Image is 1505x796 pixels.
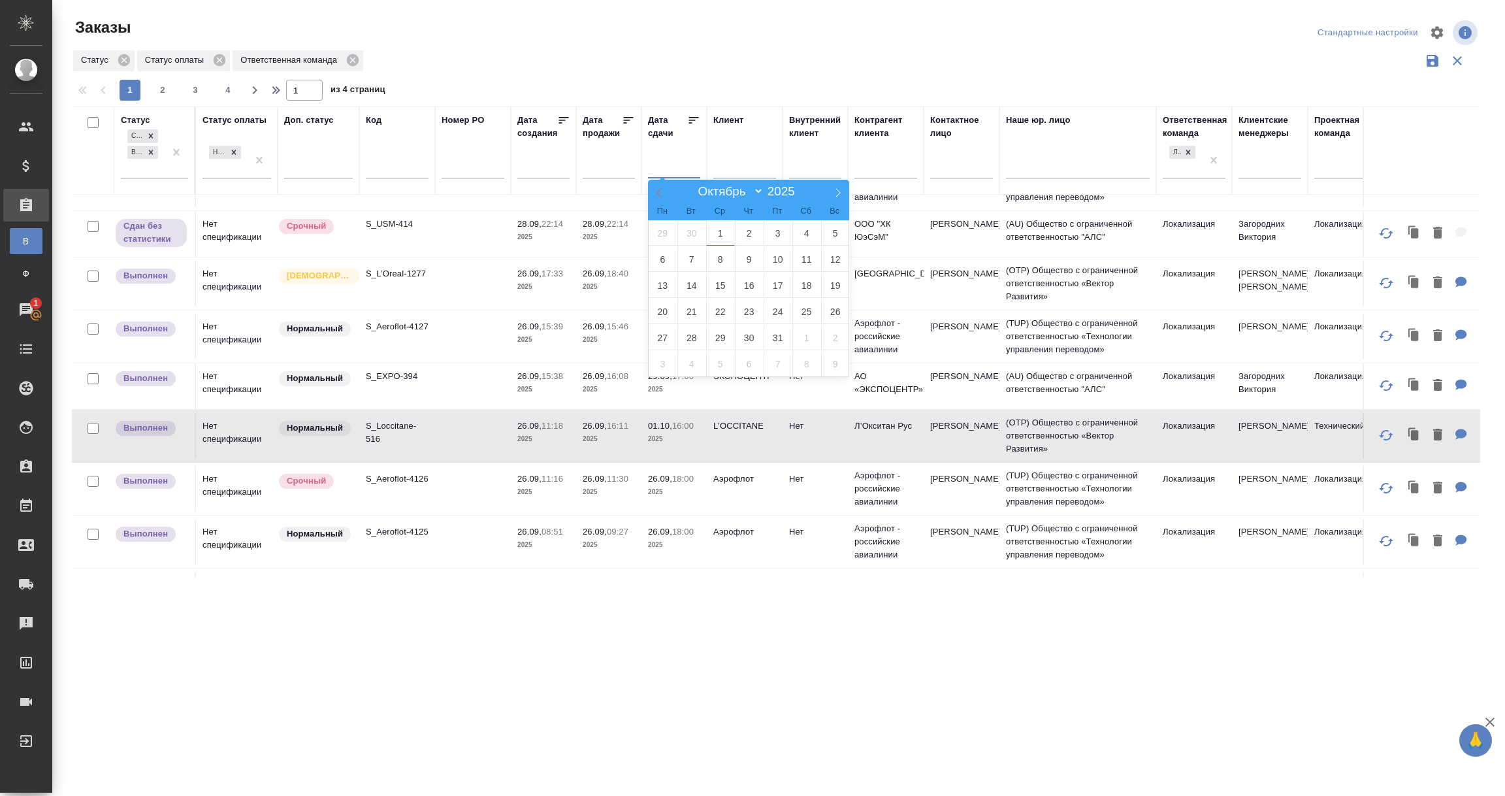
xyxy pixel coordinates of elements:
[73,50,135,71] div: Статус
[287,372,343,385] p: Нормальный
[16,267,36,280] span: Ф
[72,17,131,38] span: Заказы
[517,371,542,381] p: 26.09,
[517,474,542,484] p: 26.09,
[1308,572,1384,618] td: Юридический
[123,527,168,540] p: Выполнен
[677,351,706,376] span: Ноябрь 4, 2025
[366,320,429,333] p: S_Aeroflot-4127
[607,371,628,381] p: 16:08
[542,371,563,381] p: 15:38
[735,325,764,350] span: Октябрь 30, 2025
[517,269,542,278] p: 26.09,
[542,322,563,331] p: 15:39
[1308,519,1384,565] td: Локализация
[517,219,542,229] p: 28.09,
[208,144,242,161] div: Нет спецификации
[218,84,238,97] span: 4
[1156,413,1232,459] td: Локализация
[196,363,278,409] td: Нет спецификации
[792,207,820,216] span: Сб
[583,231,635,244] p: 2025
[1402,475,1427,502] button: Клонировать
[218,80,238,101] button: 4
[677,246,706,272] span: Октябрь 7, 2025
[114,320,188,338] div: Выставляет ПМ после сдачи и проведения начислений. Последний этап для ПМа
[1465,727,1487,754] span: 🙏
[1156,363,1232,409] td: Локализация
[1421,17,1453,48] span: Настроить таблицу
[287,220,326,233] p: Срочный
[1308,261,1384,307] td: Локализация
[278,473,353,490] div: Выставляется автоматически, если на указанный объем услуг необходимо больше времени в стандартном...
[196,314,278,359] td: Нет спецификации
[924,314,999,359] td: [PERSON_NAME]
[648,474,672,484] p: 26.09,
[1453,20,1480,45] span: Посмотреть информацию
[583,539,635,552] p: 2025
[1156,519,1232,565] td: Локализация
[583,371,607,381] p: 26.09,
[924,413,999,459] td: [PERSON_NAME]
[1238,114,1301,140] div: Клиентские менеджеры
[1232,466,1308,512] td: [PERSON_NAME]
[999,363,1156,409] td: (AU) Общество с ограниченной ответственностью "АЛС"
[648,539,700,552] p: 2025
[821,299,850,324] span: Октябрь 26, 2025
[649,351,677,376] span: Ноябрь 3, 2025
[284,114,334,127] div: Доп. статус
[789,114,841,140] div: Внутренний клиент
[648,527,672,537] p: 26.09,
[1402,220,1427,247] button: Клонировать
[1168,144,1197,161] div: Локализация
[763,207,792,216] span: Пт
[854,218,917,244] p: ООО "ХК ЮэСэМ"
[999,310,1156,363] td: (TUP) Общество с ограниченной ответственностью «Технологии управления переводом»
[278,218,353,235] div: Выставляется автоматически, если на указанный объем услуг необходимо больше времени в стандартном...
[366,370,429,383] p: S_EXPO-394
[792,220,821,246] span: Октябрь 4, 2025
[542,269,563,278] p: 17:33
[287,474,326,488] p: Срочный
[1314,114,1377,140] div: Проектная команда
[706,246,735,272] span: Октябрь 8, 2025
[196,572,278,618] td: Нет спецификации
[517,322,542,331] p: 26.09,
[287,527,343,540] p: Нормальный
[1314,23,1421,43] div: split button
[999,569,1156,621] td: (OTP) Общество с ограниченной ответственностью «Вектор Развития»
[196,519,278,565] td: Нет спецификации
[764,299,792,324] span: Октябрь 24, 2025
[583,527,607,537] p: 26.09,
[123,269,168,282] p: Выполнен
[672,474,694,484] p: 18:00
[126,128,159,144] div: Сдан без статистики, Выполнен
[1370,473,1402,504] button: Обновить
[233,50,363,71] div: Ответственная команда
[692,184,764,199] select: Month
[1156,261,1232,307] td: Локализация
[1370,420,1402,451] button: Обновить
[442,114,484,127] div: Номер PO
[123,474,168,488] p: Выполнен
[196,261,278,307] td: Нет спецификации
[821,220,850,246] span: Октябрь 5, 2025
[1156,572,1232,618] td: Локализация
[137,50,230,71] div: Статус оплаты
[517,433,570,446] p: 2025
[1427,422,1449,449] button: Удалить
[209,146,227,159] div: Нет спецификации
[764,351,792,376] span: Ноябрь 7, 2025
[114,267,188,285] div: Выставляет ПМ после сдачи и проведения начислений. Последний этап для ПМа
[999,211,1156,257] td: (AU) Общество с ограниченной ответственностью "АЛС"
[1427,528,1449,555] button: Удалить
[185,84,206,97] span: 3
[517,280,570,293] p: 2025
[706,325,735,350] span: Октябрь 29, 2025
[713,473,776,486] p: Аэрофлот
[278,267,353,285] div: Выставляется автоматически для первых 3 заказов нового контактного лица. Особое внимание
[114,525,188,543] div: Выставляет ПМ после сдачи и проведения начислений. Последний этап для ПМа
[924,363,999,409] td: [PERSON_NAME]
[1308,211,1384,257] td: Локализация
[1370,525,1402,557] button: Обновить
